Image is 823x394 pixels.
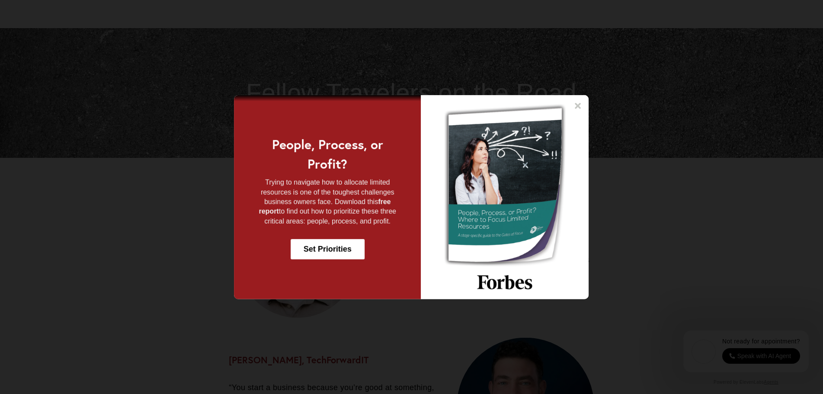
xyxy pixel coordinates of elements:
[291,239,365,259] a: Set Priorities
[261,179,394,205] span: Trying to navigate how to allocate limited resources is one of the toughest challenges business o...
[421,95,589,299] img: GOF LeadGen Popup
[259,198,391,215] strong: free report
[252,135,404,173] h2: People, Process, or Profit?
[264,208,396,224] span: to find out how to prioritize these three critical areas: people, process, and profit.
